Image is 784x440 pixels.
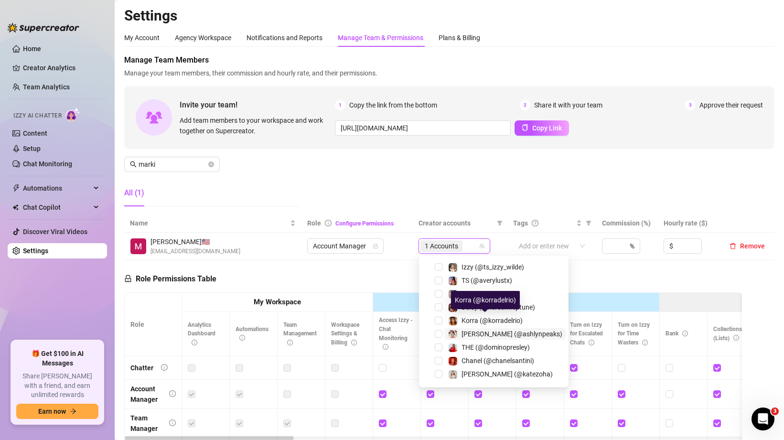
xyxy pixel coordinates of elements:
span: Select tree node [435,330,442,338]
span: info-circle [192,340,197,345]
span: Turn on Izzy for Escalated Chats [570,322,603,346]
a: Content [23,129,47,137]
span: search [130,161,137,168]
a: Chat Monitoring [23,160,72,168]
span: Chat Copilot [23,200,91,215]
span: info-circle [325,220,332,226]
img: logo-BBDzfeDw.svg [8,23,79,32]
img: Ts (@leilani_li) [449,290,457,299]
span: Role [307,219,321,227]
div: Notifications and Reports [247,32,322,43]
span: Workspace Settings & Billing [331,322,359,346]
h2: Settings [124,7,774,25]
span: arrow-right [70,408,76,415]
span: 2 [520,100,530,110]
span: Select tree node [435,277,442,284]
img: Ashlyn (@ashlynpeaks) [449,330,457,339]
div: Chatter [130,363,153,373]
button: close-circle [208,161,214,167]
span: 3 [771,408,779,415]
span: Access Izzy - Chat Monitoring [379,317,413,351]
span: TS (@averylustx) [462,277,512,284]
a: Home [23,45,41,53]
span: Earn now [38,408,66,415]
a: Discover Viral Videos [23,228,87,236]
span: Share [PERSON_NAME] with a friend, and earn unlimited rewards [16,372,98,400]
span: info-circle [239,335,245,341]
span: 1 Accounts [420,240,462,252]
span: filter [586,220,591,226]
span: Select tree node [435,370,442,378]
th: Hourly rate ($) [658,214,720,233]
span: Automations [236,326,268,342]
span: question-circle [532,220,538,226]
div: My Account [124,32,160,43]
th: Commission (%) [596,214,658,233]
span: info-circle [169,419,176,426]
span: Korra (@korradelrio) [462,317,523,324]
div: All (1) [124,187,144,199]
span: THE (@dominopresley) [462,343,530,351]
img: Kate (@katezoha) [449,370,457,379]
span: Bank [666,330,688,337]
span: Select tree node [435,263,442,271]
div: Manage Team & Permissions [338,32,423,43]
a: Setup [23,145,41,152]
span: Manage Team Members [124,54,774,66]
span: Chanel (@chanelsantini) [462,357,534,365]
span: Select tree node [435,317,442,324]
span: Izzy AI Chatter [13,111,62,120]
span: info-circle [733,335,739,341]
iframe: Intercom live chat [752,408,774,430]
th: Role [125,293,182,356]
img: AI Chatter [65,107,80,121]
span: Select tree node [435,290,442,298]
span: copy [522,124,528,131]
div: Agency Workspace [175,32,231,43]
button: Copy Link [515,120,569,136]
span: team [479,243,485,249]
div: Korra (@korradelrio) [451,291,520,309]
span: Name [130,218,288,228]
a: Configure Permissions [335,220,394,227]
span: Analytics Dashboard [188,322,215,346]
img: Izzy (@ts_izzy_wilde) [449,263,457,272]
span: 🎁 Get $100 in AI Messages [16,349,98,368]
span: Manage your team members, their commission and hourly rate, and their permissions. [124,68,774,78]
span: 1 Accounts [425,241,458,251]
span: thunderbolt [12,184,20,192]
span: filter [495,216,505,230]
span: Account Manager [313,239,378,253]
span: [PERSON_NAME] (@ashlynpeaks) [462,330,562,338]
span: Automations [23,181,91,196]
span: [EMAIL_ADDRESS][DOMAIN_NAME] [150,247,240,256]
span: Select tree node [435,303,442,311]
a: Settings [23,247,48,255]
strong: My Workspace [254,298,301,306]
a: Creator Analytics [23,60,99,75]
span: info-circle [589,340,594,345]
span: Invite your team! [180,99,335,111]
span: Share it with your team [534,100,602,110]
span: [PERSON_NAME] (@katezoha) [462,370,553,378]
img: Korra (@korradelrio) [449,317,457,325]
span: info-circle [682,331,688,336]
span: Turn on Izzy for Time Wasters [618,322,650,346]
span: info-circle [161,364,168,371]
button: Earn nowarrow-right [16,404,98,419]
img: Daisy (@hereonneptune) [449,303,457,312]
img: Markie Charlebois [130,238,146,254]
span: [PERSON_NAME] 🇺🇸 [150,236,240,247]
input: Search members [139,159,206,170]
span: Collections (Lists) [713,326,742,342]
span: 1 [335,100,345,110]
th: Name [124,214,301,233]
h5: Role Permissions Table [124,273,216,285]
span: Approve their request [699,100,763,110]
span: Copy Link [532,124,562,132]
span: Copy the link from the bottom [349,100,437,110]
span: info-circle [351,340,357,345]
span: Select tree node [435,357,442,365]
img: TS (@averylustx) [449,277,457,285]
